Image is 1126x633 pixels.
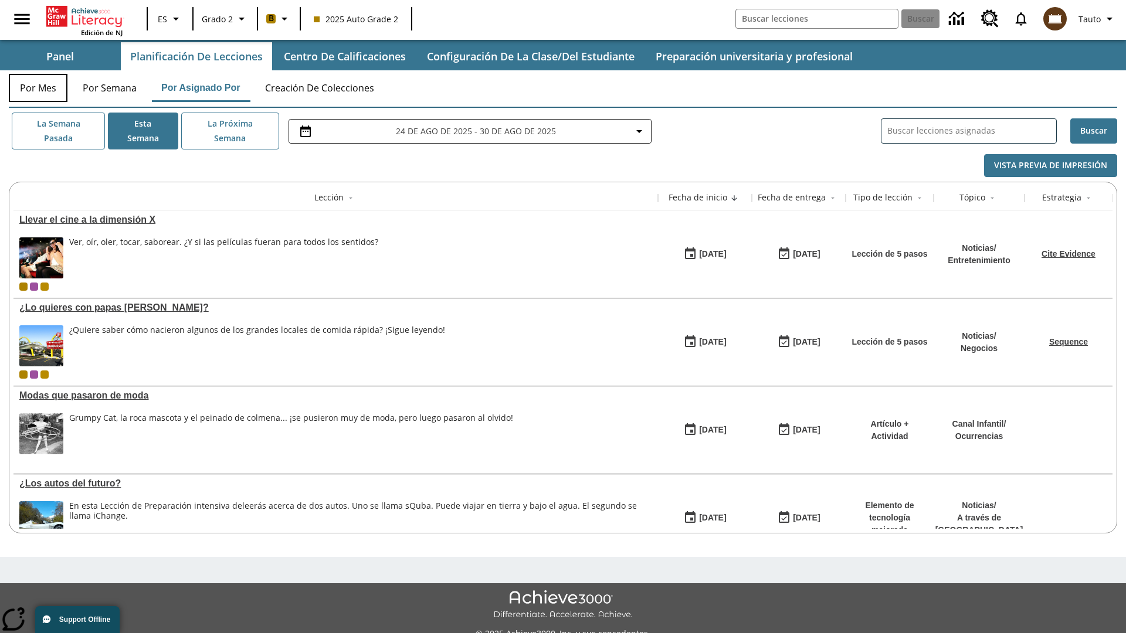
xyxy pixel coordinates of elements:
[69,501,652,521] div: En esta Lección de Preparación intensiva de
[699,423,726,437] div: [DATE]
[952,418,1006,430] p: Canal Infantil /
[959,192,985,203] div: Tópico
[1049,337,1088,346] a: Sequence
[30,370,38,379] div: OL 2025 Auto Grade 3
[69,413,513,423] div: Grumpy Cat, la roca mascota y el peinado de colmena... ¡se pusieron muy de moda, pero luego pasar...
[314,13,398,25] span: 2025 Auto Grade 2
[9,74,67,102] button: Por mes
[727,191,741,205] button: Sort
[1036,4,1074,34] button: Escoja un nuevo avatar
[19,302,652,313] a: ¿Lo quieres con papas fritas?, Lecciones
[974,3,1006,35] a: Centro de recursos, Se abrirá en una pestaña nueva.
[774,419,824,441] button: 06/30/26: Último día en que podrá accederse la lección
[793,511,820,525] div: [DATE]
[256,74,384,102] button: Creación de colecciones
[942,3,974,35] a: Centro de información
[1042,192,1081,203] div: Estrategia
[948,254,1010,267] p: Entretenimiento
[269,11,274,26] span: B
[69,325,445,335] div: ¿Quiere saber cómo nacieron algunos de los grandes locales de comida rápida? ¡Sigue leyendo!
[69,500,637,521] testabrev: leerás acerca de dos autos. Uno se llama sQuba. Puede viajar en tierra y bajo el agua. El segundo...
[669,192,727,203] div: Fecha de inicio
[59,615,110,624] span: Support Offline
[646,42,862,70] button: Preparación universitaria y profesional
[952,430,1006,443] p: Ocurrencias
[69,501,652,542] div: En esta Lección de Preparación intensiva de leerás acerca de dos autos. Uno se llama sQuba. Puede...
[30,283,38,291] span: OL 2025 Auto Grade 3
[1042,249,1096,258] a: Cite Evidence
[793,335,820,349] div: [DATE]
[19,478,652,489] div: ¿Los autos del futuro?
[197,8,253,29] button: Grado: Grado 2, Elige un grado
[19,370,28,379] div: Clase actual
[35,606,120,633] button: Support Offline
[1070,118,1117,144] button: Buscar
[699,335,726,349] div: [DATE]
[12,113,105,149] button: La semana pasada
[181,113,279,149] button: La próxima semana
[40,370,49,379] div: New 2025 class
[19,302,652,313] div: ¿Lo quieres con papas fritas?
[69,325,445,366] div: ¿Quiere saber cómo nacieron algunos de los grandes locales de comida rápida? ¡Sigue leyendo!
[314,192,344,203] div: Lección
[19,413,63,454] img: foto en blanco y negro de una chica haciendo girar unos hula-hulas en la década de 1950
[852,336,927,348] p: Lección de 5 pasos
[81,28,123,37] span: Edición de NJ
[1,42,118,70] button: Panel
[1078,13,1101,25] span: Tauto
[73,74,146,102] button: Por semana
[680,419,730,441] button: 07/19/25: Primer día en que estuvo disponible la lección
[985,191,999,205] button: Sort
[887,122,1056,139] input: Buscar lecciones asignadas
[19,501,63,542] img: Un automóvil de alta tecnología flotando en el agua.
[262,8,296,29] button: Boost El color de la clase es anaranjado claro. Cambiar el color de la clase.
[5,2,39,36] button: Abrir el menú lateral
[46,5,123,28] a: Portada
[793,423,820,437] div: [DATE]
[852,248,927,260] p: Lección de 5 pasos
[344,191,358,205] button: Sort
[418,42,644,70] button: Configuración de la clase/del estudiante
[19,325,63,366] img: Uno de los primeros locales de McDonald's, con el icónico letrero rojo y los arcos amarillos.
[493,590,633,620] img: Achieve3000 Differentiate Accelerate Achieve
[108,113,178,149] button: Esta semana
[69,237,378,278] span: Ver, oír, oler, tocar, saborear. ¿Y si las películas fueran para todos los sentidos?
[19,283,28,291] div: Clase actual
[699,247,726,261] div: [DATE]
[961,342,998,355] p: Negocios
[699,511,726,525] div: [DATE]
[19,390,652,401] a: Modas que pasaron de moda, Lecciones
[152,74,250,102] button: Por asignado por
[69,413,513,454] div: Grumpy Cat, la roca mascota y el peinado de colmena... ¡se pusieron muy de moda, pero luego pasar...
[294,124,646,138] button: Seleccione el intervalo de fechas opción del menú
[158,13,167,25] span: ES
[19,478,652,489] a: ¿Los autos del futuro? , Lecciones
[274,42,415,70] button: Centro de calificaciones
[396,125,556,137] span: 24 de ago de 2025 - 30 de ago de 2025
[19,237,63,278] img: El panel situado frente a los asientos rocía con agua nebulizada al feliz público en un cine equi...
[1006,4,1036,34] a: Notificaciones
[758,192,826,203] div: Fecha de entrega
[826,191,840,205] button: Sort
[121,42,272,70] button: Planificación de lecciones
[852,499,928,536] p: Elemento de tecnología mejorada
[1081,191,1096,205] button: Sort
[632,124,646,138] svg: Collapse Date Range Filter
[793,247,820,261] div: [DATE]
[680,507,730,529] button: 07/01/25: Primer día en que estuvo disponible la lección
[774,507,824,529] button: 08/01/26: Último día en que podrá accederse la lección
[961,330,998,342] p: Noticias /
[40,283,49,291] div: New 2025 class
[1074,8,1121,29] button: Perfil/Configuración
[774,331,824,353] button: 07/03/26: Último día en que podrá accederse la lección
[935,499,1023,512] p: Noticias /
[984,154,1117,177] button: Vista previa de impresión
[680,331,730,353] button: 07/26/25: Primer día en que estuvo disponible la lección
